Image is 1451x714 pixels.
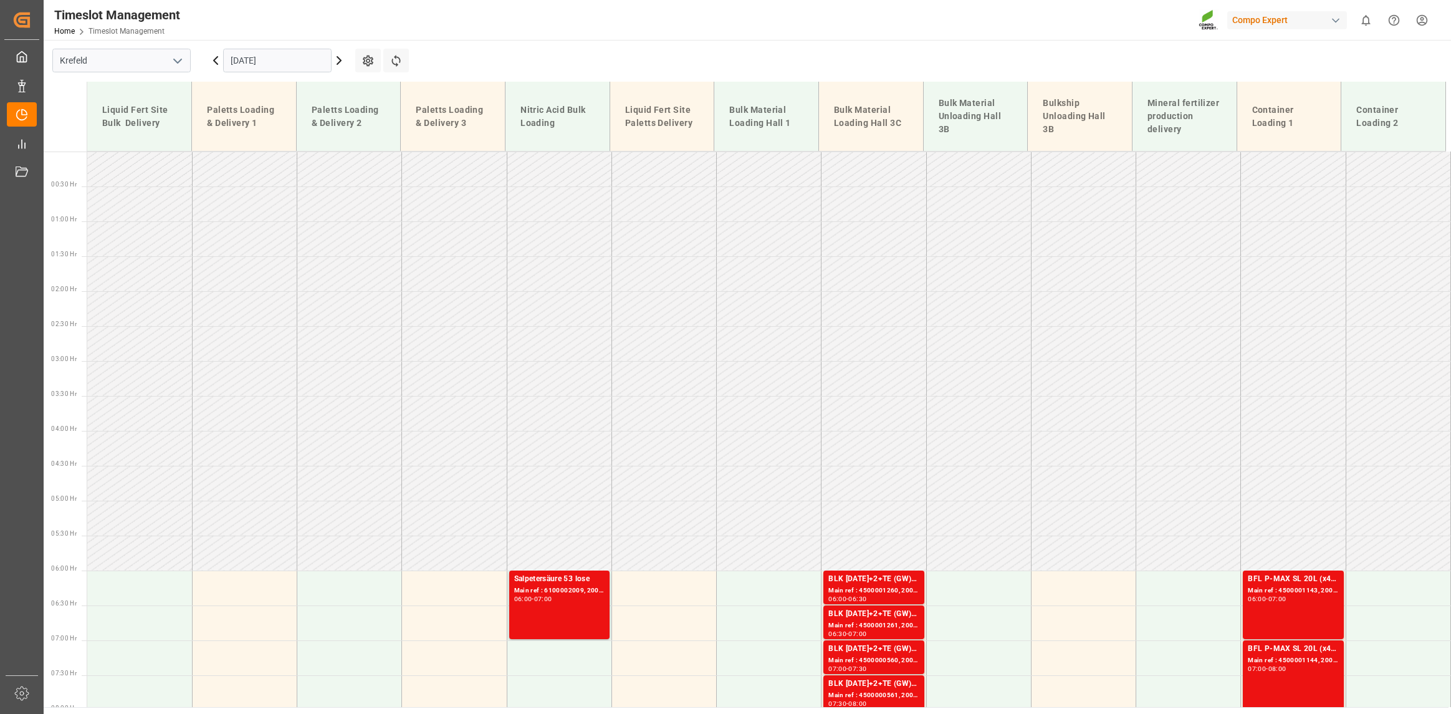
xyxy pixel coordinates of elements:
[51,670,77,677] span: 07:30 Hr
[168,51,186,70] button: open menu
[51,216,77,223] span: 01:00 Hr
[54,6,180,24] div: Timeslot Management
[51,565,77,572] span: 06:00 Hr
[846,631,848,637] div: -
[1227,8,1352,32] button: Compo Expert
[828,586,919,596] div: Main ref : 4500001260, 2000001499
[934,92,1018,141] div: Bulk Material Unloading Hall 3B
[51,321,77,327] span: 02:30 Hr
[52,49,191,72] input: Type to search/select
[51,635,77,642] span: 07:00 Hr
[846,666,848,672] div: -
[51,286,77,292] span: 02:00 Hr
[514,586,605,596] div: Main ref : 6100002009, 2000001541
[51,460,77,467] span: 04:30 Hr
[54,27,75,36] a: Home
[1247,99,1331,135] div: Container Loading 1
[1351,99,1435,135] div: Container Loading 2
[1268,596,1286,602] div: 07:00
[97,99,181,135] div: Liquid Fert Site Bulk Delivery
[620,99,704,135] div: Liquid Fert Site Paletts Delivery
[1248,596,1266,602] div: 06:00
[1352,6,1380,34] button: show 0 new notifications
[1248,666,1266,672] div: 07:00
[514,573,605,586] div: Salpetersäure 53 lose
[1248,586,1338,596] div: Main ref : 4500001143, 2000000350
[848,666,866,672] div: 07:30
[848,701,866,707] div: 08:00
[51,495,77,502] span: 05:00 Hr
[1266,596,1268,602] div: -
[51,425,77,432] span: 04:00 Hr
[51,251,77,258] span: 01:30 Hr
[828,608,919,620] div: BLK [DATE]+2+TE (GW) BULK
[828,690,919,701] div: Main ref : 4500000561, 2000000150
[846,701,848,707] div: -
[848,631,866,637] div: 07:00
[51,600,77,607] span: 06:30 Hr
[1248,573,1338,586] div: BFL P-MAX SL 20L (x48) EG MTO
[411,99,495,135] div: Paletts Loading & Delivery 3
[202,99,286,135] div: Paletts Loading & Delivery 1
[828,678,919,690] div: BLK [DATE]+2+TE (GW) BULK
[828,620,919,631] div: Main ref : 4500001261, 2000001499
[1248,643,1338,655] div: BFL P-MAX SL 20L (x48) EG MTO
[51,530,77,537] span: 05:30 Hr
[846,596,848,602] div: -
[828,643,919,655] div: BLK [DATE]+2+TE (GW) BULK
[532,596,534,602] div: -
[1380,6,1408,34] button: Help Center
[1199,9,1219,31] img: Screenshot%202023-09-29%20at%2010.02.21.png_1712312052.png
[1248,655,1338,666] div: Main ref : 4500001144, 2000000350
[848,596,866,602] div: 06:30
[307,99,391,135] div: Paletts Loading & Delivery 2
[828,701,846,707] div: 07:30
[828,596,846,602] div: 06:00
[828,655,919,666] div: Main ref : 4500000560, 2000000150
[1266,666,1268,672] div: -
[829,99,913,135] div: Bulk Material Loading Hall 3C
[724,99,808,135] div: Bulk Material Loading Hall 1
[223,49,332,72] input: DD.MM.YYYY
[51,390,77,397] span: 03:30 Hr
[828,573,919,586] div: BLK [DATE]+2+TE (GW) BULK
[515,99,600,135] div: Nitric Acid Bulk Loading
[1038,92,1122,141] div: Bulkship Unloading Hall 3B
[51,181,77,188] span: 00:30 Hr
[1268,666,1286,672] div: 08:00
[828,666,846,672] div: 07:00
[51,355,77,362] span: 03:00 Hr
[534,596,552,602] div: 07:00
[514,596,532,602] div: 06:00
[51,705,77,712] span: 08:00 Hr
[1142,92,1227,141] div: Mineral fertilizer production delivery
[1227,11,1347,29] div: Compo Expert
[828,631,846,637] div: 06:30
